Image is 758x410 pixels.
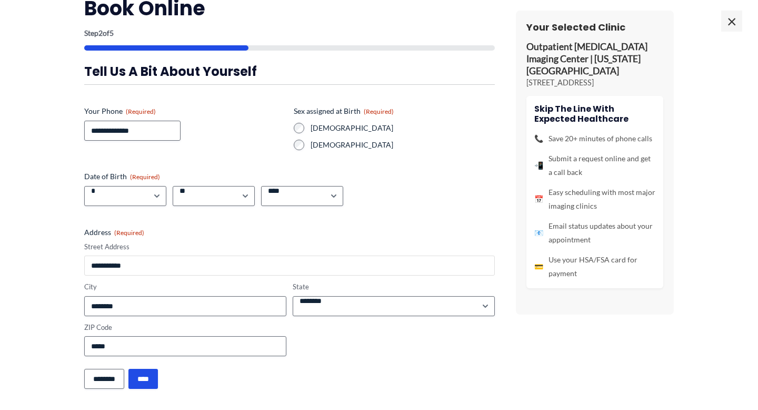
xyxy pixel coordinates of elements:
[84,323,286,333] label: ZIP Code
[98,28,103,37] span: 2
[534,132,543,145] span: 📞
[126,108,156,115] span: (Required)
[84,106,285,116] label: Your Phone
[526,21,663,33] h3: Your Selected Clinic
[534,152,655,179] li: Submit a request online and get a call back
[130,173,160,181] span: (Required)
[311,140,495,150] label: [DEMOGRAPHIC_DATA]
[526,77,663,88] p: [STREET_ADDRESS]
[84,171,160,182] legend: Date of Birth
[84,63,495,80] h3: Tell us a bit about yourself
[534,253,655,280] li: Use your HSA/FSA card for payment
[534,159,543,172] span: 📲
[534,132,655,145] li: Save 20+ minutes of phone calls
[534,186,655,213] li: Easy scheduling with most major imaging clinics
[534,104,655,124] h4: Skip the line with Expected Healthcare
[534,226,543,240] span: 📧
[526,41,663,77] p: Outpatient [MEDICAL_DATA] Imaging Center | [US_STATE][GEOGRAPHIC_DATA]
[293,282,495,292] label: State
[84,30,495,37] p: Step of
[114,229,144,237] span: (Required)
[534,219,655,247] li: Email status updates about your appointment
[721,11,742,32] span: ×
[534,192,543,206] span: 📅
[294,106,394,116] legend: Sex assigned at Birth
[534,260,543,274] span: 💳
[364,108,394,115] span: (Required)
[84,242,495,252] label: Street Address
[109,28,114,37] span: 5
[311,123,495,133] label: [DEMOGRAPHIC_DATA]
[84,282,286,292] label: City
[84,227,144,238] legend: Address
